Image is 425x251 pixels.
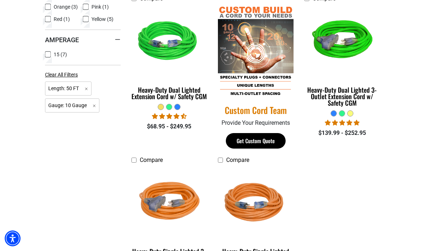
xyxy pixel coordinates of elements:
span: Red (1) [54,17,70,22]
a: Get Custom Quote [226,133,286,149]
span: Pink (1) [91,4,109,9]
span: Compare [226,157,249,163]
summary: Amperage [45,30,121,50]
a: neon green Heavy-Duty Dual Lighted 3-Outlet Extension Cord w/ Safety CGM [304,6,380,110]
span: Amperage [45,36,79,44]
a: Gauge: 10 Gauge [45,102,99,109]
img: orange [217,168,295,238]
img: Custom Cord Team [218,6,294,97]
div: Heavy-Duty Dual Lighted Extension Cord w/ Safety CGM [131,87,207,100]
a: green Heavy-Duty Dual Lighted Extension Cord w/ Safety CGM [131,6,207,104]
div: $68.95 - $249.95 [131,122,207,131]
span: Clear All Filters [45,72,78,78]
div: Heavy-Duty Dual Lighted 3-Outlet Extension Cord w/ Safety CGM [304,87,380,106]
span: Orange (3) [54,4,78,9]
span: 4.92 stars [325,119,359,126]
a: Length: 50 FT [45,85,91,92]
div: Accessibility Menu [5,230,21,246]
p: Provide Your Requirements [218,119,294,127]
span: Length: 50 FT [45,82,91,96]
div: $139.99 - $252.95 [304,129,380,137]
a: Clear All Filters [45,71,81,79]
span: Yellow (5) [91,17,113,22]
span: 4.64 stars [152,113,187,120]
span: Compare [140,157,163,163]
img: neon green [303,6,381,76]
a: Custom Cord Team [218,105,294,116]
img: green [130,6,208,76]
span: Gauge: 10 Gauge [45,98,99,113]
span: 15 (7) [54,52,67,57]
img: orange [130,168,208,238]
